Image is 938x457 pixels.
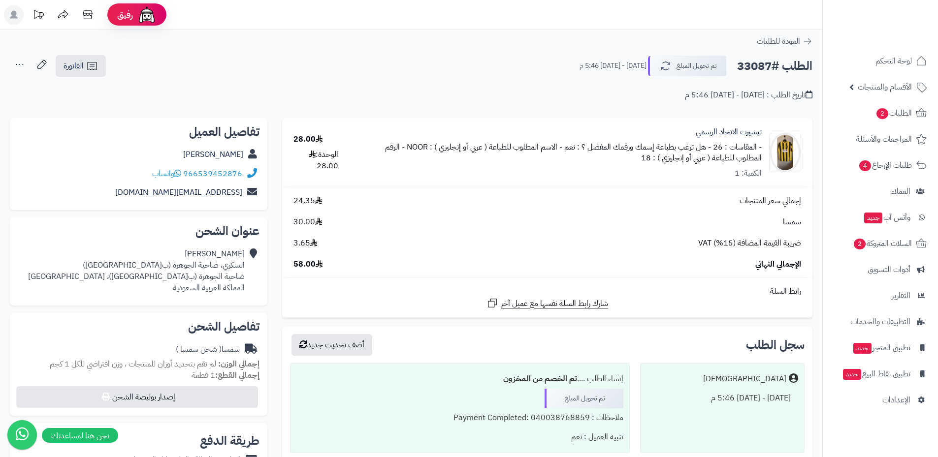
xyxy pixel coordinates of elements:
[215,369,259,381] strong: إجمالي القطع:
[746,339,805,351] h3: سجل الطلب
[56,55,106,77] a: الفاتورة
[293,149,338,172] div: الوحدة: 28.00
[648,56,727,76] button: تم تحويل المبلغ
[853,237,912,250] span: السلات المتروكة
[829,153,932,177] a: طلبات الإرجاع4
[829,258,932,281] a: أدوات التسويق
[26,5,51,27] a: تحديثات المنصة
[892,289,910,303] span: التقارير
[755,259,801,270] span: الإجمالي النهائي
[183,149,243,160] a: [PERSON_NAME]
[757,35,800,47] span: العودة للطلبات
[152,168,181,180] a: واتساب
[829,49,932,73] a: لوحة التحكم
[501,298,608,309] span: شارك رابط السلة نفسها مع عميل آخر
[296,408,623,427] div: ملاحظات : Payment Completed: 040038768859
[713,141,762,153] small: - المقاسات : 26
[829,180,932,203] a: العملاء
[64,60,84,72] span: الفاتورة
[829,232,932,255] a: السلات المتروكة2
[698,238,801,249] span: ضريبة القيمة المضافة (15%) VAT
[137,5,157,25] img: ai-face.png
[293,238,317,249] span: 3.65
[117,9,133,21] span: رفيق
[871,27,929,47] img: logo-2.png
[829,336,932,360] a: تطبيق المتجرجديد
[545,389,623,408] div: تم تحويل المبلغ
[842,367,910,381] span: تطبيق نقاط البيع
[218,358,259,370] strong: إجمالي الوزن:
[293,216,322,228] span: 30.00
[16,386,258,408] button: إصدار بوليصة الشحن
[858,158,912,172] span: طلبات الإرجاع
[564,141,711,153] small: - هل ترغب بطباعة إسمك ورقمك المفضل ؟ : نعم
[183,168,242,180] a: 966539452876
[829,206,932,229] a: وآتس آبجديد
[856,132,912,146] span: المراجعات والأسئلة
[876,108,888,119] span: 2
[740,195,801,207] span: إجمالي سعر المنتجات
[685,90,812,101] div: تاريخ الطلب : [DATE] - [DATE] 5:46 م
[703,373,786,385] div: [DEMOGRAPHIC_DATA]
[863,211,910,224] span: وآتس آب
[385,141,762,164] small: - الرقم المطلوب للطباعة ( عربي أو إنجليزي ) : 18
[176,344,240,355] div: سمسا
[200,435,259,447] h2: طريقة الدفع
[737,56,812,76] h2: الطلب #33087
[875,106,912,120] span: الطلبات
[829,284,932,307] a: التقارير
[291,334,372,356] button: أضف تحديث جديد
[829,127,932,151] a: المراجعات والأسئلة
[407,141,562,153] small: - الاسم المطلوب للطباعة ( عربي أو إنجليزي ) : NOOR
[829,310,932,334] a: التطبيقات والخدمات
[293,134,323,145] div: 28.00
[28,248,245,293] div: [PERSON_NAME] السكري، ضاحية الجوهرة (ب[GEOGRAPHIC_DATA]) ضاحية الجوهرة (ب[GEOGRAPHIC_DATA])، [GEO...
[757,35,812,47] a: العودة للطلبات
[18,126,259,138] h2: تفاصيل العميل
[486,297,608,309] a: شارك رابط السلة نفسها مع عميل آخر
[852,341,910,355] span: تطبيق المتجر
[853,343,872,354] span: جديد
[192,369,259,381] small: 1 قطعة
[18,225,259,237] h2: عنوان الشحن
[115,186,242,198] a: [EMAIL_ADDRESS][DOMAIN_NAME]
[50,358,216,370] span: لم تقم بتحديد أوزان للمنتجات ، وزن افتراضي للكل 1 كجم
[864,213,882,223] span: جديد
[18,321,259,333] h2: تفاصيل الشحن
[293,259,323,270] span: 58.00
[696,126,762,138] a: تيشيرت الاتحاد الرسمي
[854,239,866,249] span: 2
[829,362,932,386] a: تطبيق نقاط البيعجديد
[580,61,647,71] small: [DATE] - [DATE] 5:46 م
[850,315,910,329] span: التطبيقات والخدمات
[882,393,910,407] span: الإعدادات
[735,168,762,179] div: الكمية: 1
[176,343,222,355] span: ( شحن سمسا )
[829,388,932,412] a: الإعدادات
[647,389,798,408] div: [DATE] - [DATE] 5:46 م
[875,54,912,68] span: لوحة التحكم
[843,369,861,380] span: جديد
[859,160,871,171] span: 4
[770,133,801,172] img: 1701258054-857f1764-afd5-4e70-babe-fc94e44083e2-90x90.jpeg
[783,216,801,228] span: سمسا
[286,286,809,297] div: رابط السلة
[296,427,623,447] div: تنبيه العميل : نعم
[296,369,623,389] div: إنشاء الطلب ....
[293,195,322,207] span: 24.35
[868,263,910,276] span: أدوات التسويق
[891,184,910,198] span: العملاء
[503,373,577,385] b: تم الخصم من المخزون
[829,101,932,125] a: الطلبات2
[858,80,912,94] span: الأقسام والمنتجات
